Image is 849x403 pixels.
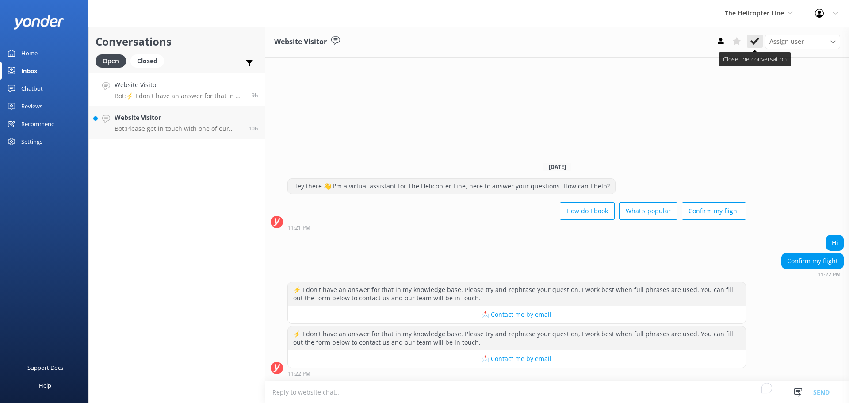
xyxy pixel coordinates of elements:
[765,35,840,49] div: Assign User
[288,326,746,350] div: ⚡ I don't have an answer for that in my knowledge base. Please try and rephrase your question, I ...
[782,253,843,269] div: Confirm my flight
[89,73,265,106] a: Website VisitorBot:⚡ I don't have an answer for that in my knowledge base. Please try and rephras...
[96,56,130,65] a: Open
[39,376,51,394] div: Help
[21,80,43,97] div: Chatbot
[96,54,126,68] div: Open
[115,125,242,133] p: Bot: Please get in touch with one of our bases regarding the flight and time of day that suit you...
[781,271,844,277] div: Aug 30 2025 11:22pm (UTC +12:00) Pacific/Auckland
[21,62,38,80] div: Inbox
[13,15,64,30] img: yonder-white-logo.png
[115,113,242,123] h4: Website Visitor
[287,225,310,230] strong: 11:21 PM
[21,115,55,133] div: Recommend
[265,381,849,403] textarea: To enrich screen reader interactions, please activate Accessibility in Grammarly extension settings
[21,44,38,62] div: Home
[543,163,571,171] span: [DATE]
[130,54,164,68] div: Closed
[249,125,258,132] span: Aug 30 2025 10:04pm (UTC +12:00) Pacific/Auckland
[21,133,42,150] div: Settings
[21,97,42,115] div: Reviews
[130,56,168,65] a: Closed
[115,92,245,100] p: Bot: ⚡ I don't have an answer for that in my knowledge base. Please try and rephrase your questio...
[818,272,841,277] strong: 11:22 PM
[89,106,265,139] a: Website VisitorBot:Please get in touch with one of our bases regarding the flight and time of day...
[725,9,784,17] span: The Helicopter Line
[288,350,746,368] button: 📩 Contact me by email
[96,33,258,50] h2: Conversations
[288,282,746,306] div: ⚡ I don't have an answer for that in my knowledge base. Please try and rephrase your question, I ...
[115,80,245,90] h4: Website Visitor
[826,235,843,250] div: Hi
[287,224,746,230] div: Aug 30 2025 11:21pm (UTC +12:00) Pacific/Auckland
[274,36,327,48] h3: Website Visitor
[560,202,615,220] button: How do I book
[252,92,258,99] span: Aug 30 2025 11:22pm (UTC +12:00) Pacific/Auckland
[288,179,615,194] div: Hey there 👋 I'm a virtual assistant for The Helicopter Line, here to answer your questions. How c...
[682,202,746,220] button: Confirm my flight
[27,359,63,376] div: Support Docs
[619,202,677,220] button: What's popular
[288,306,746,323] button: 📩 Contact me by email
[287,371,310,376] strong: 11:22 PM
[769,37,804,46] span: Assign user
[287,370,746,376] div: Aug 30 2025 11:22pm (UTC +12:00) Pacific/Auckland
